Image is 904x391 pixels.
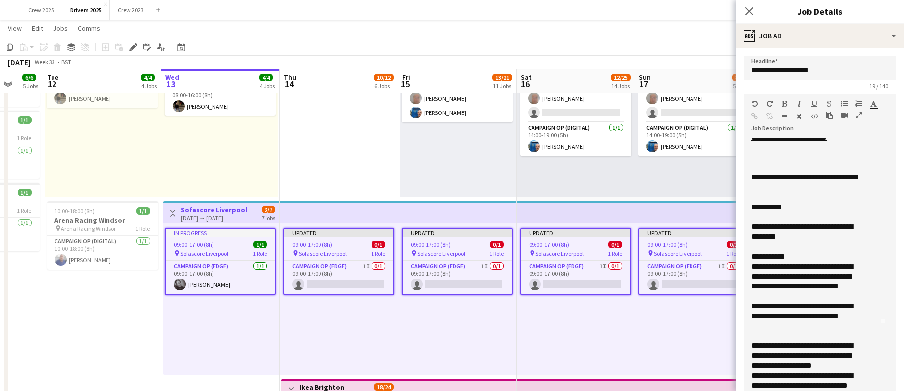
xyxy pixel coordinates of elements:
span: 18/24 [374,383,394,391]
span: 1/1 [136,207,150,215]
span: 1 Role [726,250,741,257]
span: Sofascore Liverpool [299,250,347,257]
button: Paste as plain text [826,112,833,119]
span: Week 33 [33,58,57,66]
button: Crew 2023 [110,0,152,20]
button: Bold [781,100,788,108]
div: Updated [639,229,748,237]
div: 6 Jobs [374,82,393,90]
span: 12/25 [611,74,631,81]
span: 16 [519,78,532,90]
h3: Sofascore Liverpool [181,205,247,214]
span: 09:00-17:00 (8h) [529,241,569,248]
span: 1 Role [608,250,622,257]
span: 3/7 [262,206,275,213]
app-job-card: 10:00-18:00 (8h)1/1Arena Racing Windsor Arena Racing Windsor1 RoleCampaign Op (Digital)1/110:00-1... [47,201,158,270]
span: Sofascore Liverpool [654,250,702,257]
div: Updated [284,229,393,237]
button: Redo [766,100,773,108]
span: 09:00-17:00 (8h) [174,241,214,248]
span: 0/1 [490,241,504,248]
span: 12 [46,78,58,90]
app-card-role: Campaign Op (Edge)1I0/109:00-17:00 (8h) [284,261,393,294]
h3: Arena Racing Windsor [47,216,158,224]
span: Fri [402,73,410,82]
button: Insert video [841,112,848,119]
a: Comms [74,22,104,35]
app-job-card: Updated09:00-17:00 (8h)0/1 Sofascore Liverpool1 RoleCampaign Op (Edge)1I0/109:00-17:00 (8h) [520,228,631,295]
span: 0/1 [608,241,622,248]
div: Updated [403,229,512,237]
div: [DATE] → [DATE] [181,214,247,222]
button: Horizontal Line [781,112,788,120]
button: HTML Code [811,112,818,120]
span: 09:00-17:00 (8h) [647,241,688,248]
span: 1 Role [17,207,32,214]
span: 1 Role [489,250,504,257]
span: 13/21 [492,74,512,81]
app-job-card: Updated09:00-17:00 (8h)0/1 Sofascore Liverpool1 RoleCampaign Op (Edge)1I0/109:00-17:00 (8h) [638,228,749,295]
div: In progress [166,229,275,237]
button: Text Color [870,100,877,108]
span: Sat [521,73,532,82]
span: Thu [284,73,296,82]
app-job-card: 11:00-19:00 (8h)2/3 Strongbow Manchester2 RolesCampaign Op (Digital)1/211:00-19:00 (8h)[PERSON_NA... [520,51,631,156]
div: 4 Jobs [141,82,157,90]
span: 09:00-17:00 (8h) [411,241,451,248]
span: 14 [282,78,296,90]
button: Strikethrough [826,100,833,108]
app-card-role: Campaign Op (Digital)2/211:00-19:00 (8h)[PERSON_NAME][PERSON_NAME] [402,74,513,122]
app-job-card: Updated09:00-17:00 (8h)0/1 Sofascore Liverpool1 RoleCampaign Op (Edge)1I0/109:00-17:00 (8h) [402,228,513,295]
app-card-role: Campaign Op (Digital)1/211:00-19:00 (8h)[PERSON_NAME] [520,74,631,122]
span: Arena Racing Windsor [61,225,116,232]
a: View [4,22,26,35]
div: [DATE] [8,57,31,67]
span: 8/12 [732,74,749,81]
button: Italic [796,100,803,108]
span: 1 Role [253,250,267,257]
span: Sofascore Liverpool [417,250,465,257]
app-card-role: Campaign Op (Digital)1/114:00-19:00 (5h)[PERSON_NAME] [520,122,631,156]
span: Jobs [53,24,68,33]
div: 5 Jobs [733,82,748,90]
span: 10:00-18:00 (8h) [55,207,95,215]
app-card-role: Campaign Op (Digital)1/211:00-19:00 (8h)[PERSON_NAME] [638,74,749,122]
div: 14 Jobs [611,82,630,90]
span: 0/1 [727,241,741,248]
a: Jobs [49,22,72,35]
span: Sofascore Liverpool [535,250,584,257]
span: 19 / 140 [861,82,896,90]
button: Crew 2025 [20,0,62,20]
app-job-card: In progress09:00-17:00 (8h)1/1 Sofascore Liverpool1 RoleCampaign Op (Edge)1/109:00-17:00 (8h)[PER... [165,228,276,295]
span: 1 Role [371,250,385,257]
app-card-role: Campaign Op (Edge)1I0/109:00-17:00 (8h) [521,261,630,294]
button: Clear Formatting [796,112,803,120]
span: 1/1 [253,241,267,248]
span: 15 [401,78,410,90]
span: 1 Role [17,134,32,142]
span: Wed [165,73,179,82]
div: BST [61,58,71,66]
app-card-role: Campaign Op (Edge)1I0/109:00-17:00 (8h) [639,261,748,294]
div: 11 Jobs [493,82,512,90]
span: 1/1 [18,116,32,124]
span: 4/4 [141,74,155,81]
span: 17 [638,78,651,90]
div: Updated09:00-17:00 (8h)0/1 Sofascore Liverpool1 RoleCampaign Op (Edge)1I0/109:00-17:00 (8h) [283,228,394,295]
button: Undo [751,100,758,108]
div: Updated [521,229,630,237]
button: Ordered List [855,100,862,108]
span: 13 [164,78,179,90]
app-card-role: Campaign Op (Digital)1/108:00-16:00 (8h)[PERSON_NAME] [165,82,276,116]
span: Sofascore Liverpool [180,250,228,257]
button: Fullscreen [855,112,862,119]
app-card-role: Campaign Op (Edge)1I0/109:00-17:00 (8h) [403,261,512,294]
span: 0/1 [372,241,385,248]
app-card-role: Campaign Op (Digital)1/110:00-18:00 (8h)[PERSON_NAME] [47,236,158,270]
div: Job Ad [736,24,904,48]
span: 4/4 [259,74,273,81]
app-card-role: Campaign Op (Edge)1/109:00-17:00 (8h)[PERSON_NAME] [166,261,275,294]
